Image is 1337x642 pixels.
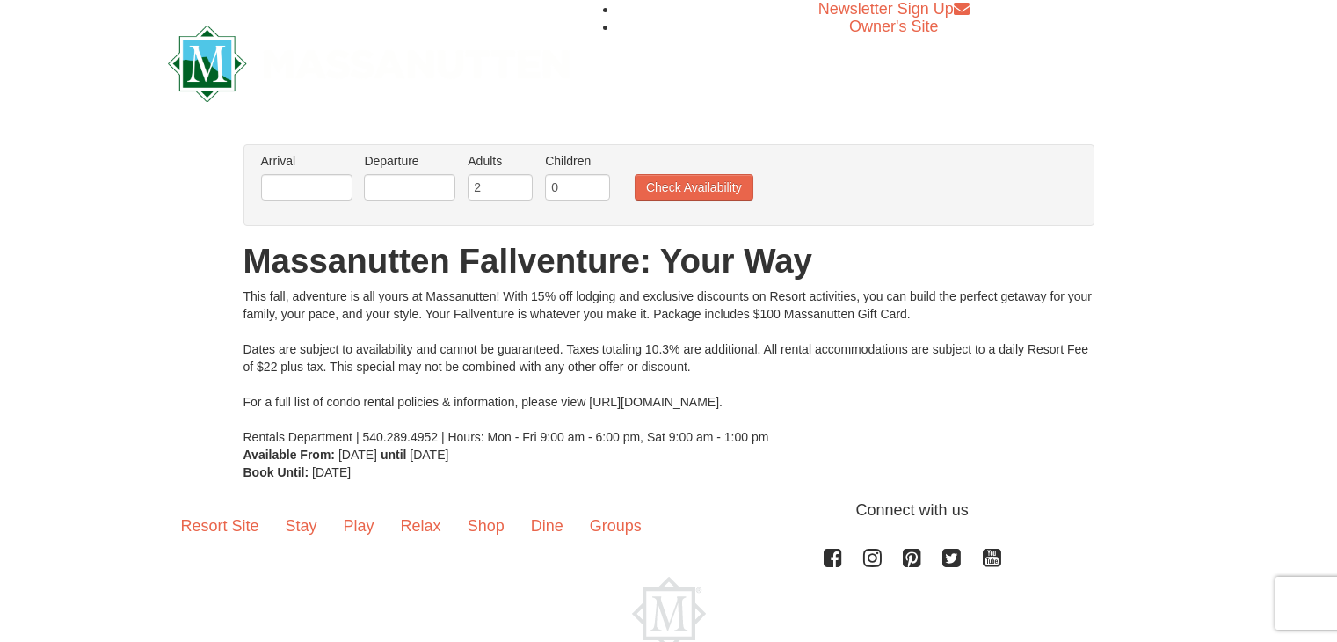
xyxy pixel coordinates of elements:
[312,465,351,479] span: [DATE]
[272,499,331,553] a: Stay
[338,448,377,462] span: [DATE]
[168,40,570,82] a: Massanutten Resort
[635,174,753,201] button: Check Availability
[577,499,655,553] a: Groups
[261,152,352,170] label: Arrival
[168,499,272,553] a: Resort Site
[410,448,448,462] span: [DATE]
[388,499,454,553] a: Relax
[331,499,388,553] a: Play
[364,152,455,170] label: Departure
[518,499,577,553] a: Dine
[168,26,570,102] img: Massanutten Resort Logo
[243,288,1094,446] div: This fall, adventure is all yours at Massanutten! With 15% off lodging and exclusive discounts on...
[381,448,407,462] strong: until
[243,465,309,479] strong: Book Until:
[168,499,1170,522] p: Connect with us
[849,18,938,35] a: Owner's Site
[454,499,518,553] a: Shop
[545,152,610,170] label: Children
[468,152,533,170] label: Adults
[243,448,336,462] strong: Available From:
[243,244,1094,279] h1: Massanutten Fallventure: Your Way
